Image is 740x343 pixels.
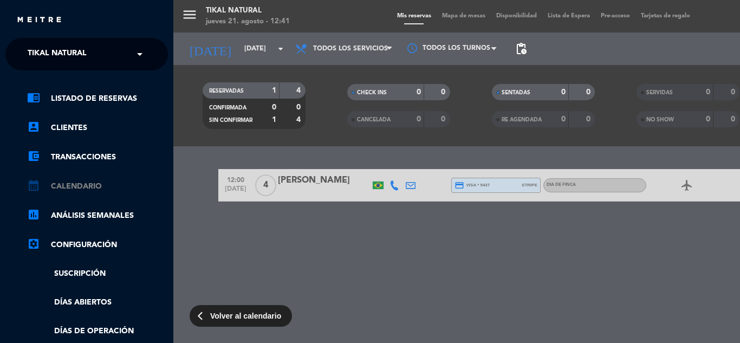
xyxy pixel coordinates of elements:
a: account_boxClientes [27,121,168,134]
i: settings_applications [27,237,40,250]
i: account_balance_wallet [27,150,40,163]
span: Tikal Natural [28,43,87,66]
img: MEITRE [16,16,62,24]
i: assessment [27,208,40,221]
span: Volver al calendario [210,310,281,322]
a: calendar_monthCalendario [27,180,168,193]
a: Días de Operación [27,325,168,338]
a: Días abiertos [27,296,168,309]
a: chrome_reader_modeListado de Reservas [27,92,168,105]
a: Configuración [27,238,168,251]
span: arrow_back_ios [198,311,207,321]
i: chrome_reader_mode [27,91,40,104]
span: pending_actions [515,42,528,55]
a: account_balance_walletTransacciones [27,151,168,164]
i: account_box [27,120,40,133]
a: Suscripción [27,268,168,280]
i: calendar_month [27,179,40,192]
a: assessmentANÁLISIS SEMANALES [27,209,168,222]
